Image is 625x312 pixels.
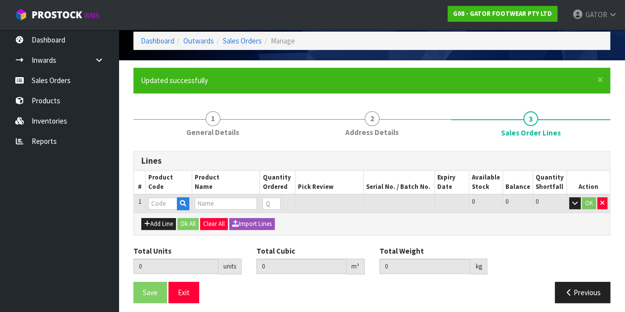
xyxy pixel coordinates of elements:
[582,197,596,209] button: OK
[505,197,508,206] span: 0
[523,111,538,126] span: 3
[365,111,379,126] span: 2
[186,127,239,137] span: General Details
[379,246,424,256] label: Total Weight
[256,246,295,256] label: Total Cubic
[200,218,228,230] button: Clear All
[206,111,220,126] span: 1
[295,171,363,194] th: Pick Review
[256,259,346,274] input: Total Cubic
[141,156,602,166] h3: Lines
[434,171,469,194] th: Expiry Date
[141,218,176,230] button: Add Line
[536,197,539,206] span: 0
[141,76,208,85] span: Updated successfully
[271,36,295,45] span: Manage
[183,36,214,45] a: Outwards
[566,171,610,194] th: Action
[133,246,171,256] label: Total Units
[192,171,260,194] th: Product Name
[363,171,434,194] th: Serial No. / Batch No.
[138,197,141,206] span: 1
[555,282,610,303] button: Previous
[32,8,82,21] span: ProStock
[84,11,99,20] small: WMS
[453,9,552,18] strong: G08 - GATOR FOOTWEAR PTY LTD
[501,128,561,138] span: Sales Order Lines
[141,36,174,45] a: Dashboard
[345,127,399,137] span: Address Details
[148,197,177,210] input: Code
[218,259,242,274] div: units
[223,36,262,45] a: Sales Orders
[134,171,146,194] th: #
[177,218,199,230] button: Ok All
[470,259,487,274] div: kg
[533,171,566,194] th: Quantity Shortfall
[597,73,603,87] span: ×
[146,171,192,194] th: Product Code
[195,197,257,210] input: Name
[585,10,607,19] span: GATOR
[133,282,167,303] button: Save
[133,143,610,311] span: Sales Order Lines
[143,288,158,297] span: Save
[262,197,281,210] input: Qty Ordered
[229,218,275,230] button: Import Lines
[469,171,502,194] th: Available Stock
[379,259,471,274] input: Total Weight
[15,8,27,21] img: cube-alt.png
[502,171,533,194] th: Balance
[133,259,218,274] input: Total Units
[346,259,365,274] div: m³
[472,197,475,206] span: 0
[168,282,199,303] button: Exit
[260,171,295,194] th: Quantity Ordered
